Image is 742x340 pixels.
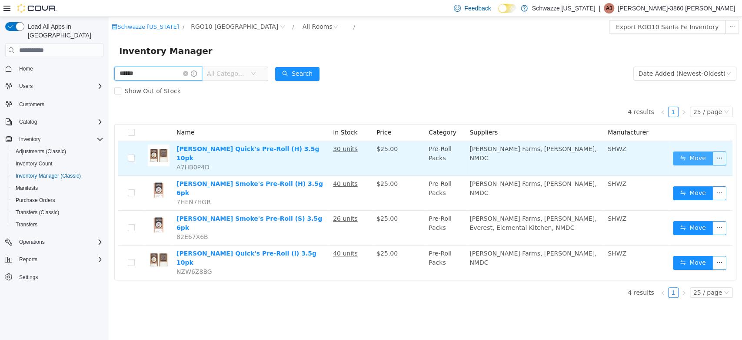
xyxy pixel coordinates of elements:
button: icon: swapMove [564,204,604,218]
span: Inventory [19,136,40,143]
span: Settings [16,272,103,283]
span: $25.00 [268,128,289,135]
i: icon: right [572,93,578,98]
a: icon: shopSchwazze [US_STATE] [3,7,70,13]
i: icon: info-circle [82,54,88,60]
span: Reports [16,254,103,265]
span: Name [68,112,86,119]
span: / [183,7,185,13]
span: RGO10 Santa Fe [82,5,170,14]
span: Purchase Orders [12,195,103,205]
u: 30 units [224,128,249,135]
a: Transfers (Classic) [12,207,63,218]
a: Transfers [12,219,41,230]
span: Manifests [16,185,38,192]
u: 40 units [224,233,249,240]
span: Catalog [16,117,103,127]
i: icon: left [552,93,557,98]
td: Pre-Roll Packs [316,124,357,159]
input: Dark Mode [498,4,516,13]
img: Cova [17,4,57,13]
span: Adjustments (Classic) [16,148,66,155]
li: 4 results [519,270,545,281]
button: Operations [16,237,48,247]
button: Operations [2,236,107,248]
i: icon: right [572,273,578,279]
button: Inventory Manager (Classic) [9,170,107,182]
button: icon: swapMove [564,169,604,183]
span: All Categories [98,52,138,61]
button: Transfers [9,219,107,231]
button: Home [2,62,107,75]
span: Inventory [16,134,103,145]
span: $25.00 [268,233,289,240]
div: 25 / page [585,271,613,280]
button: Inventory Count [9,158,107,170]
a: Purchase Orders [12,195,59,205]
span: In Stock [224,112,249,119]
span: A7HB0P4D [68,147,101,154]
span: Transfers [16,221,37,228]
span: Inventory Count [16,160,53,167]
span: Home [19,65,33,72]
li: Next Page [570,270,580,281]
span: [PERSON_NAME] Farms, [PERSON_NAME], Everest, Elemental Kitchen, NMDC [361,198,488,214]
button: Settings [2,271,107,283]
span: $25.00 [268,198,289,205]
p: [PERSON_NAME]-3860 [PERSON_NAME] [618,3,735,13]
button: Transfers (Classic) [9,206,107,219]
i: icon: down [617,54,622,60]
span: SHWZ [499,233,518,240]
a: [PERSON_NAME] Quick's Pre-Roll (H) 3.5g 10pk [68,128,210,145]
span: Purchase Orders [16,197,55,204]
span: Suppliers [361,112,389,119]
button: Inventory [2,133,107,145]
a: Adjustments (Classic) [12,146,70,157]
img: Lowell Quick's Pre-Roll (I) 3.5g 10pk hero shot [39,232,61,254]
span: SHWZ [499,163,518,170]
span: 82E67X6B [68,216,100,223]
span: Manifests [12,183,103,193]
div: Alexis-3860 Shoope [604,3,614,13]
td: Pre-Roll Packs [316,159,357,194]
button: icon: swapMove [564,135,604,148]
i: icon: left [552,273,557,279]
button: Export RGO10 Santa Fe Inventory [500,3,617,17]
a: 1 [560,271,569,280]
button: Adjustments (Classic) [9,145,107,158]
span: SHWZ [499,128,518,135]
button: icon: searchSearch [166,50,211,64]
button: Catalog [16,117,40,127]
span: Home [16,63,103,74]
div: Date Added (Newest-Oldest) [530,50,617,63]
a: [PERSON_NAME] Smoke's Pre-Roll (H) 3.5g 6pk [68,163,214,179]
li: 4 results [519,90,545,100]
span: / [74,7,76,13]
span: Transfers (Classic) [12,207,103,218]
a: [PERSON_NAME] Smoke's Pre-Roll (S) 3.5g 6pk [68,198,213,214]
span: 7HEN7HGR [68,182,102,189]
span: Customers [19,101,44,108]
nav: Complex example [5,59,103,306]
button: Users [16,81,36,91]
a: [PERSON_NAME] Quick's Pre-Roll (I) 3.5g 10pk [68,233,208,249]
button: icon: ellipsis [604,135,618,148]
span: / [245,7,246,13]
span: Price [268,112,283,119]
span: NZW6Z8BG [68,251,103,258]
td: Pre-Roll Packs [316,229,357,263]
span: Inventory Count [12,158,103,169]
a: Inventory Count [12,158,56,169]
div: 25 / page [585,90,613,100]
u: 40 units [224,163,249,170]
p: Schwazze [US_STATE] [532,3,596,13]
li: Previous Page [549,270,559,281]
a: Settings [16,272,41,283]
li: Next Page [570,90,580,100]
span: Catalog [19,118,37,125]
button: icon: ellipsis [604,169,618,183]
span: Inventory Manager (Classic) [12,171,103,181]
img: Lowell Quick's Pre-Roll (H) 3.5g 10pk hero shot [39,128,61,149]
i: icon: shop [3,7,9,13]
